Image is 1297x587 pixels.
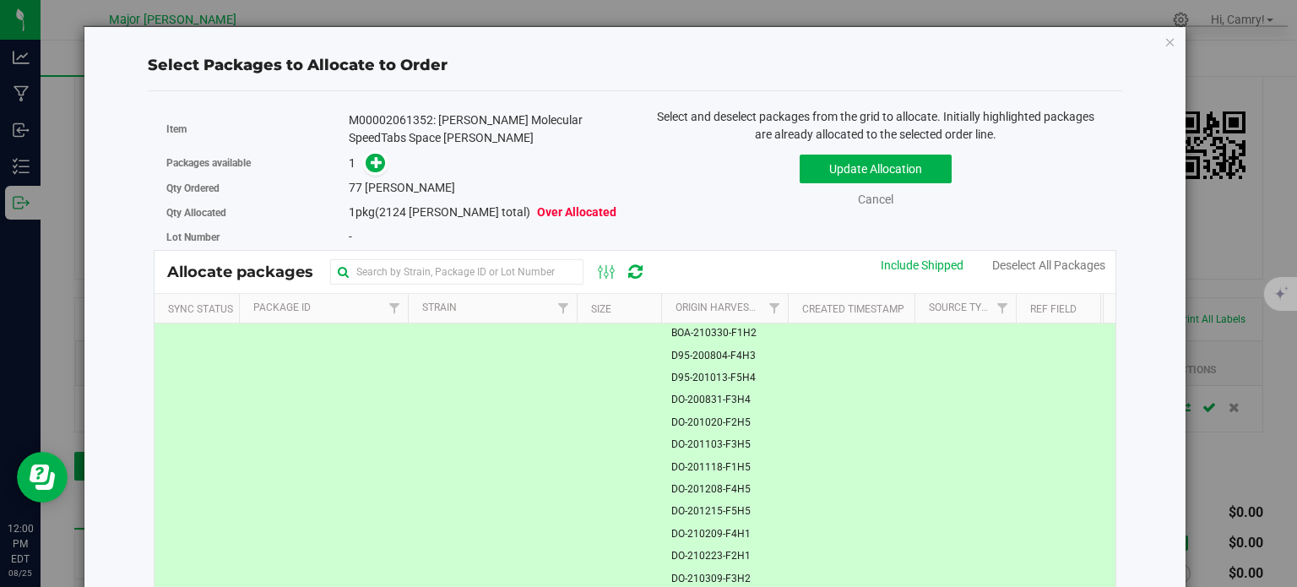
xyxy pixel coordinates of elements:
[349,230,352,243] span: -
[17,452,68,503] iframe: Resource center
[537,205,616,219] span: Over Allocated
[375,205,530,219] span: (2124 [PERSON_NAME] total)
[671,325,757,341] span: BOA-210330-F1H2
[166,205,349,220] label: Qty Allocated
[671,526,751,542] span: DO-210209-F4H1
[800,155,952,183] button: Update Allocation
[671,459,751,476] span: DO-201118-F1H5
[349,205,355,219] span: 1
[166,181,349,196] label: Qty Ordered
[671,548,751,564] span: DO-210223-F2H1
[167,263,330,281] span: Allocate packages
[988,294,1016,323] a: Filter
[168,303,233,315] a: Sync Status
[253,302,311,313] a: Package Id
[349,156,355,170] span: 1
[992,258,1105,272] a: Deselect All Packages
[166,155,349,171] label: Packages available
[671,392,751,408] span: DO-200831-F3H4
[671,481,751,497] span: DO-201208-F4H5
[760,294,788,323] a: Filter
[166,122,349,137] label: Item
[166,230,349,245] label: Lot Number
[671,348,756,364] span: D95-200804-F4H3
[657,110,1094,141] span: Select and deselect packages from the grid to allocate. Initially highlighted packages are alread...
[365,181,455,194] span: [PERSON_NAME]
[881,257,963,274] div: Include Shipped
[929,302,994,313] a: Source Type
[422,302,457,313] a: Strain
[330,259,583,285] input: Search by Strain, Package ID or Lot Number
[671,503,751,519] span: DO-201215-F5H5
[549,294,577,323] a: Filter
[1030,303,1077,315] a: Ref Field
[591,303,611,315] a: Size
[676,302,761,313] a: Origin Harvests
[671,437,751,453] span: DO-201103-F3H5
[671,571,751,587] span: DO-210309-F3H2
[349,205,616,219] span: pkg
[349,181,362,194] span: 77
[349,111,622,147] div: M00002061352: [PERSON_NAME] Molecular SpeedTabs Space [PERSON_NAME]
[380,294,408,323] a: Filter
[858,193,893,206] a: Cancel
[802,303,904,315] a: Created Timestamp
[671,415,751,431] span: DO-201020-F2H5
[671,370,756,386] span: D95-201013-F5H4
[148,54,1122,77] div: Select Packages to Allocate to Order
